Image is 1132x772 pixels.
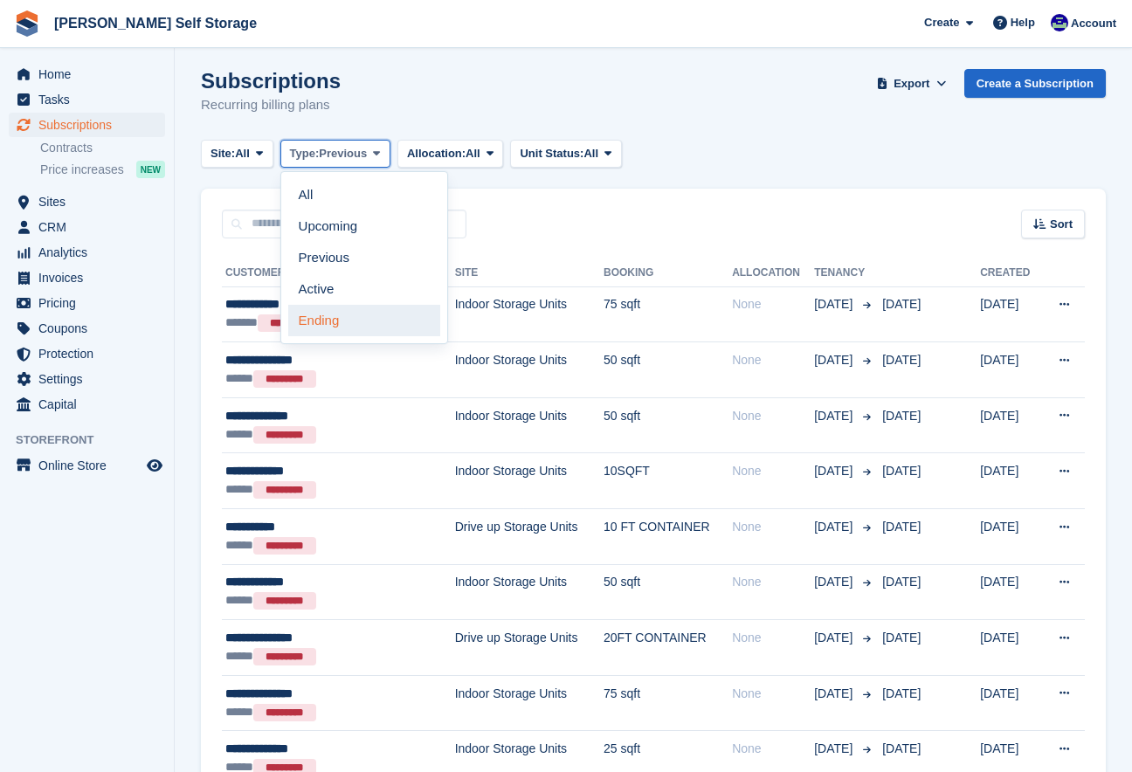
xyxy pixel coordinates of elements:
[9,453,165,478] a: menu
[455,286,604,342] td: Indoor Storage Units
[604,509,732,565] td: 10 FT CONTAINER
[732,462,814,480] div: None
[38,87,143,112] span: Tasks
[924,14,959,31] span: Create
[814,462,856,480] span: [DATE]
[14,10,40,37] img: stora-icon-8386f47178a22dfd0bd8f6a31ec36ba5ce8667c1dd55bd0f319d3a0aa187defe.svg
[980,620,1040,676] td: [DATE]
[732,573,814,591] div: None
[732,518,814,536] div: None
[290,145,320,162] span: Type:
[455,509,604,565] td: Drive up Storage Units
[882,297,921,311] span: [DATE]
[980,286,1040,342] td: [DATE]
[288,273,440,305] a: Active
[814,259,875,287] th: Tenancy
[9,87,165,112] a: menu
[604,286,732,342] td: 75 sqft
[235,145,250,162] span: All
[1011,14,1035,31] span: Help
[980,509,1040,565] td: [DATE]
[9,291,165,315] a: menu
[732,740,814,758] div: None
[9,62,165,86] a: menu
[882,631,921,644] span: [DATE]
[9,316,165,341] a: menu
[814,685,856,703] span: [DATE]
[814,518,856,536] span: [DATE]
[980,342,1040,398] td: [DATE]
[9,240,165,265] a: menu
[288,305,440,336] a: Ending
[455,675,604,731] td: Indoor Storage Units
[455,397,604,453] td: Indoor Storage Units
[732,351,814,369] div: None
[882,464,921,478] span: [DATE]
[882,409,921,423] span: [DATE]
[38,62,143,86] span: Home
[38,190,143,214] span: Sites
[814,740,856,758] span: [DATE]
[732,629,814,647] div: None
[814,295,856,314] span: [DATE]
[604,453,732,509] td: 10SQFT
[520,145,583,162] span: Unit Status:
[136,161,165,178] div: NEW
[980,564,1040,620] td: [DATE]
[583,145,598,162] span: All
[9,113,165,137] a: menu
[882,686,921,700] span: [DATE]
[47,9,264,38] a: [PERSON_NAME] Self Storage
[732,685,814,703] div: None
[288,179,440,210] a: All
[201,140,273,169] button: Site: All
[9,341,165,366] a: menu
[604,397,732,453] td: 50 sqft
[980,397,1040,453] td: [DATE]
[814,407,856,425] span: [DATE]
[38,316,143,341] span: Coupons
[222,259,455,287] th: Customer
[38,341,143,366] span: Protection
[882,520,921,534] span: [DATE]
[288,210,440,242] a: Upcoming
[882,741,921,755] span: [DATE]
[38,291,143,315] span: Pricing
[894,75,929,93] span: Export
[144,455,165,476] a: Preview store
[38,367,143,391] span: Settings
[732,295,814,314] div: None
[455,453,604,509] td: Indoor Storage Units
[882,575,921,589] span: [DATE]
[9,265,165,290] a: menu
[980,259,1040,287] th: Created
[980,453,1040,509] td: [DATE]
[38,113,143,137] span: Subscriptions
[397,140,504,169] button: Allocation: All
[604,259,732,287] th: Booking
[980,675,1040,731] td: [DATE]
[604,675,732,731] td: 75 sqft
[732,407,814,425] div: None
[9,367,165,391] a: menu
[319,145,367,162] span: Previous
[201,95,341,115] p: Recurring billing plans
[814,573,856,591] span: [DATE]
[38,240,143,265] span: Analytics
[964,69,1106,98] a: Create a Subscription
[455,342,604,398] td: Indoor Storage Units
[455,564,604,620] td: Indoor Storage Units
[455,620,604,676] td: Drive up Storage Units
[9,392,165,417] a: menu
[455,259,604,287] th: Site
[201,69,341,93] h1: Subscriptions
[38,453,143,478] span: Online Store
[407,145,466,162] span: Allocation:
[40,162,124,178] span: Price increases
[604,620,732,676] td: 20FT CONTAINER
[466,145,480,162] span: All
[882,353,921,367] span: [DATE]
[40,160,165,179] a: Price increases NEW
[280,140,390,169] button: Type: Previous
[288,242,440,273] a: Previous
